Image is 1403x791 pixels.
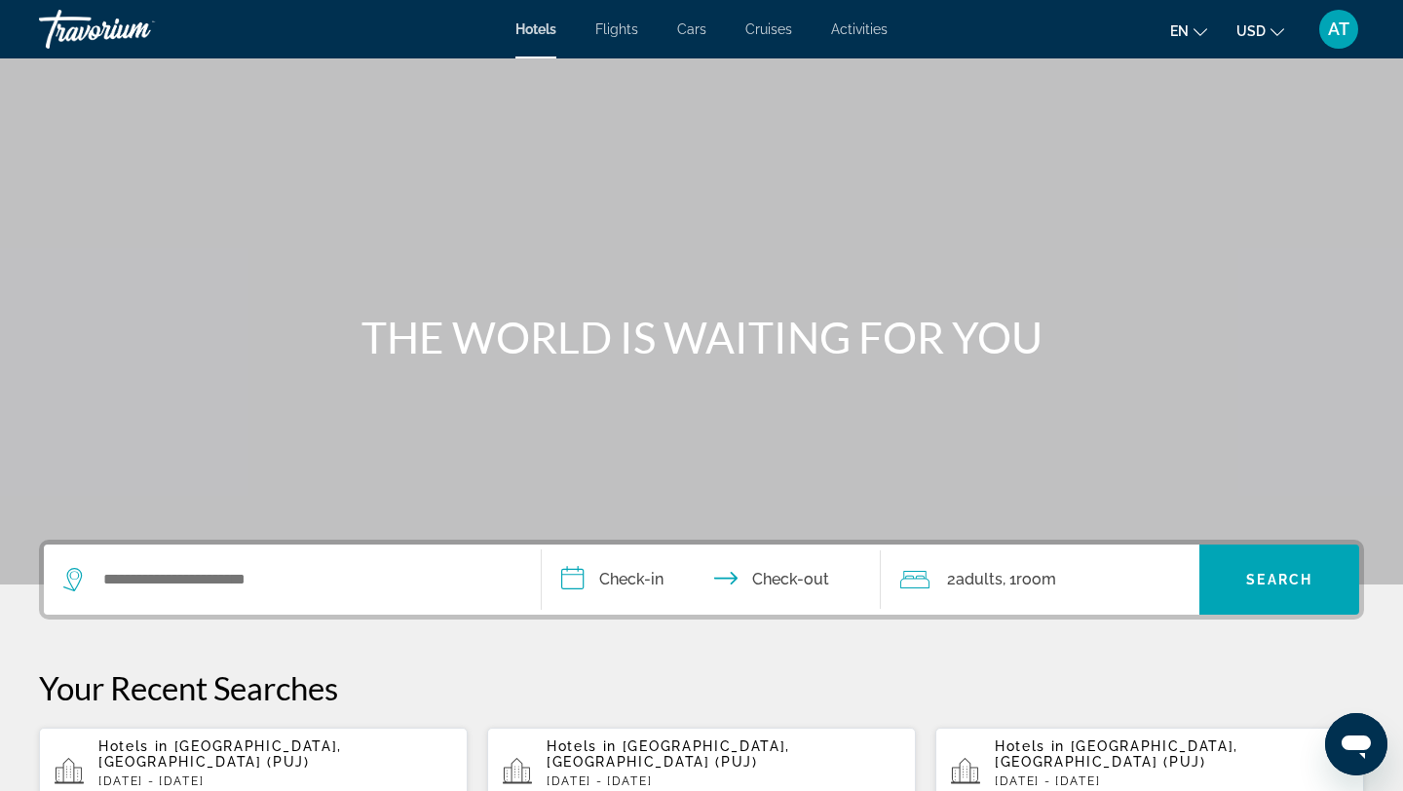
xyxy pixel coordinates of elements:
a: Hotels [515,21,556,37]
button: Change currency [1236,17,1284,45]
div: Search widget [44,545,1359,615]
a: Cruises [745,21,792,37]
span: [GEOGRAPHIC_DATA], [GEOGRAPHIC_DATA] (PUJ) [547,738,790,770]
p: [DATE] - [DATE] [98,774,452,788]
a: Activities [831,21,888,37]
h1: THE WORLD IS WAITING FOR YOU [336,312,1067,362]
button: Search [1199,545,1359,615]
p: [DATE] - [DATE] [995,774,1348,788]
span: [GEOGRAPHIC_DATA], [GEOGRAPHIC_DATA] (PUJ) [98,738,342,770]
iframe: Button to launch messaging window [1325,713,1387,775]
span: Hotels in [98,738,169,754]
p: Your Recent Searches [39,668,1364,707]
span: AT [1328,19,1349,39]
span: Room [1016,570,1056,588]
span: Hotels in [995,738,1065,754]
button: Check in and out dates [542,545,881,615]
p: [DATE] - [DATE] [547,774,900,788]
a: Travorium [39,4,234,55]
button: Change language [1170,17,1207,45]
a: Flights [595,21,638,37]
a: Cars [677,21,706,37]
button: Travelers: 2 adults, 0 children [881,545,1200,615]
span: , 1 [1003,566,1056,593]
span: 2 [947,566,1003,593]
span: Adults [956,570,1003,588]
span: [GEOGRAPHIC_DATA], [GEOGRAPHIC_DATA] (PUJ) [995,738,1238,770]
span: en [1170,23,1189,39]
span: Hotels in [547,738,617,754]
span: Search [1246,572,1312,587]
span: USD [1236,23,1266,39]
button: User Menu [1313,9,1364,50]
